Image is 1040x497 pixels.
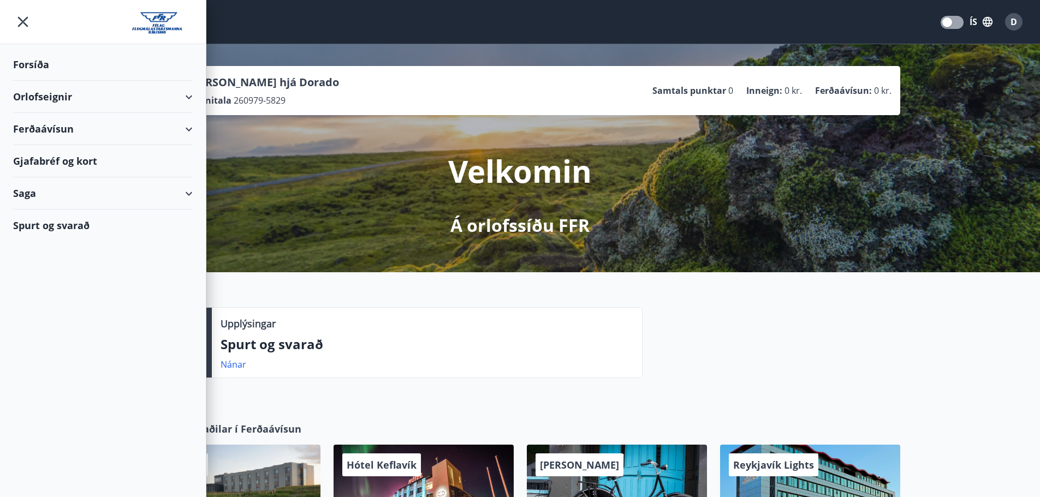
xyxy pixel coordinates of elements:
p: Inneign : [746,85,782,97]
span: Samstarfsaðilar í Ferðaávísun [153,422,301,436]
span: [PERSON_NAME] [540,458,619,471]
div: Saga [13,177,193,209]
p: Samtals punktar [652,85,726,97]
button: menu [13,12,33,32]
div: Orlofseignir [13,81,193,113]
span: D [1011,16,1017,28]
p: Kennitala [188,94,231,106]
p: Á orlofssíðu FFR [450,213,590,237]
div: Spurt og svarað [13,209,193,241]
p: Upplýsingar [221,316,276,331]
span: 0 kr. [785,85,802,97]
p: Spurt og svarað [221,335,633,354]
p: [PERSON_NAME] hjá Dorado [188,75,339,90]
div: Gjafabréf og kort [13,145,193,177]
span: 260979-5829 [234,94,286,106]
span: Hótel Keflavík [347,458,417,471]
button: D [1001,9,1027,35]
p: Ferðaávísun : [815,85,872,97]
span: 0 kr. [874,85,892,97]
p: Velkomin [448,150,592,191]
span: Reykjavík Lights [733,458,814,471]
a: Nánar [221,358,246,370]
span: 0 [728,85,733,97]
div: Ferðaávísun [13,113,193,145]
button: ÍS [964,12,999,32]
span: Translations Mode [942,17,952,27]
div: Forsíða [13,49,193,81]
img: union_logo [132,12,193,34]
